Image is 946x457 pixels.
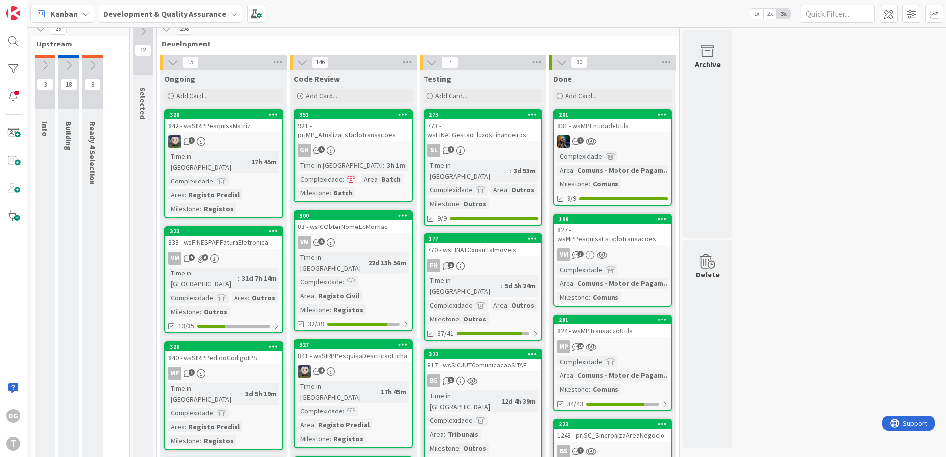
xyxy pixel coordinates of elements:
div: 840 - wsSIRPPedidoCodigoIPS [165,351,282,364]
div: SL [425,144,541,157]
div: Area [298,290,314,301]
div: 3d 53m [511,165,538,176]
div: Area [557,278,573,289]
span: : [185,189,186,200]
div: 199827 - wsMPPesquisaEstadoTransacoes [554,215,671,245]
span: : [507,184,509,195]
span: Add Card... [565,91,597,100]
div: 326840 - wsSIRPPedidoCodigoIPS [165,342,282,364]
img: Visit kanbanzone.com [6,6,20,20]
div: 273 [429,111,541,118]
span: : [459,443,461,454]
span: Done [553,74,572,84]
div: 833 - wsFINESPAPFaturaEletronica [165,236,282,249]
div: 831 - wsMPEntidadeUtils [554,119,671,132]
div: 12d 4h 39m [499,396,538,407]
div: Registo Predial [316,419,372,430]
div: Outros [461,314,489,324]
span: Add Card... [176,91,208,100]
div: 201 [559,111,671,118]
div: Area [298,419,314,430]
span: : [589,179,590,189]
div: 328842 - wsSIRPPesquisaMatriz [165,110,282,132]
span: Ongoing [164,74,195,84]
div: MP [557,340,570,353]
span: : [330,304,331,315]
span: Support [21,1,45,13]
div: Outros [509,184,537,195]
div: JC [554,135,671,148]
span: : [459,314,461,324]
span: : [589,292,590,303]
span: : [602,151,604,162]
div: 327841 - wsSIRPPesquisaDescricaoFicha [295,340,412,362]
div: Registos [331,304,366,315]
div: Milestone [557,292,589,303]
a: 281824 - wsMPTransacaoUtilsMPComplexidade:Area:Comuns - Motor de Pagam...Milestone:Comuns34/43 [553,315,672,411]
span: : [602,356,604,367]
div: 17h 45m [249,156,279,167]
div: Time in [GEOGRAPHIC_DATA] [298,252,364,274]
span: : [200,306,201,317]
div: 827 - wsMPPesquisaEstadoTransacoes [554,224,671,245]
div: 22d 13h 56m [366,257,409,268]
span: 4 [318,367,325,374]
a: 323833 - wsFINESPAPFaturaEletronicaVMTime in [GEOGRAPHIC_DATA]:31d 7h 14mComplexidade:Area:Outros... [164,226,283,333]
div: 351 [299,111,412,118]
span: 34/43 [567,399,583,409]
div: 281 [559,317,671,323]
span: 32/39 [308,319,324,329]
div: Registos [201,435,236,446]
div: Tribunais [445,429,481,440]
div: Milestone [298,187,330,198]
div: Area [557,370,573,381]
span: : [589,384,590,395]
span: : [378,174,379,184]
div: Registos [201,203,236,214]
div: GN [295,144,412,157]
span: : [473,415,474,426]
a: 201831 - wsMPEntidadeUtilsJCComplexidade:Area:Comuns - Motor de Pagam...Milestone:Comuns9/9 [553,109,672,206]
div: Area [232,292,248,303]
div: Comuns - Motor de Pagam... [575,370,672,381]
div: Milestone [168,203,200,214]
div: VM [298,236,311,249]
span: 15 [182,56,199,68]
div: 17h 45m [378,386,409,397]
div: BS [425,374,541,387]
div: Milestone [427,198,459,209]
a: 351921 - prjMP_AtualizaEstadoTransacoesGNTime in [GEOGRAPHIC_DATA]:3h 1mComplexidade:Area:BatchMi... [294,109,413,202]
div: 83 - wsICObterNomeEcMorNac [295,220,412,233]
span: Ready 4 Selection [88,121,97,185]
div: Delete [696,269,720,280]
div: VM [295,236,412,249]
a: 273773 - wsFINATGestaoFluxosFinanceirosSLTime in [GEOGRAPHIC_DATA]:3d 53mComplexidade:Area:Outros... [424,109,542,226]
div: Time in [GEOGRAPHIC_DATA] [427,390,497,412]
div: Complexidade [298,174,343,184]
div: 281824 - wsMPTransacaoUtils [554,316,671,337]
div: Complexidade [557,356,602,367]
span: : [314,290,316,301]
div: 770 - wsFINATConsultaImoveis [425,243,541,256]
div: Milestone [557,179,589,189]
div: Complexidade [298,406,343,416]
div: 5d 5h 24m [502,280,538,291]
span: 146 [312,56,329,68]
div: 199 [554,215,671,224]
div: Milestone [298,433,330,444]
span: Code Review [294,74,340,84]
span: : [185,421,186,432]
div: 351921 - prjMP_AtualizaEstadoTransacoes [295,110,412,141]
div: Milestone [168,306,200,317]
span: : [343,276,344,287]
span: Selected [138,87,148,119]
div: Milestone [427,314,459,324]
div: Time in [GEOGRAPHIC_DATA] [427,275,501,297]
span: Upstream [36,39,117,48]
div: Complexidade [427,184,473,195]
a: 326840 - wsSIRPPedidoCodigoIPSMPTime in [GEOGRAPHIC_DATA]:3d 5h 19mComplexidade:Area:Registo Pred... [164,341,283,450]
div: 322 [425,350,541,359]
span: : [343,174,344,184]
span: : [364,257,366,268]
div: T [6,437,20,451]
